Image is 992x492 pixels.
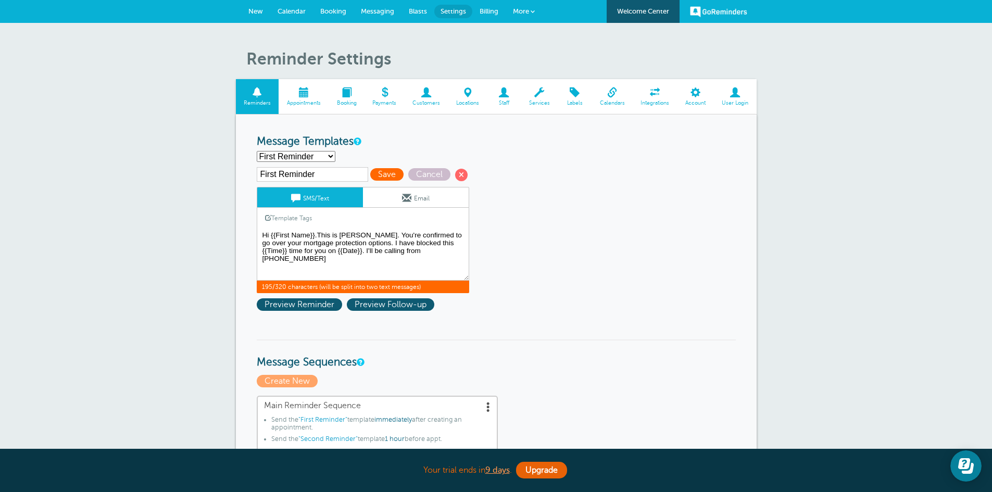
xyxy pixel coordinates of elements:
[271,416,491,435] li: Send the template after creating an appointment.
[408,168,450,181] span: Cancel
[241,100,274,106] span: Reminders
[485,465,510,475] a: 9 days
[521,79,558,114] a: Services
[357,359,363,365] a: Message Sequences allow you to setup multiple reminder schedules that can use different Message T...
[257,167,368,182] input: Template Name
[354,138,360,145] a: This is the wording for your reminder and follow-up messages. You can create multiple templates i...
[434,5,472,18] a: Settings
[279,79,329,114] a: Appointments
[370,170,408,179] a: Save
[719,100,751,106] span: User Login
[257,376,320,386] a: Create New
[257,339,736,369] h3: Message Sequences
[683,100,709,106] span: Account
[370,100,399,106] span: Payments
[363,187,469,207] a: Email
[257,375,318,387] span: Create New
[405,79,448,114] a: Customers
[408,170,455,179] a: Cancel
[563,100,586,106] span: Labels
[246,49,757,69] h1: Reminder Settings
[410,100,443,106] span: Customers
[487,79,521,114] a: Staff
[257,281,469,293] span: 195/320 characters (will be split into two text messages)
[409,7,427,15] span: Blasts
[454,100,482,106] span: Locations
[257,187,363,207] a: SMS/Text
[329,79,365,114] a: Booking
[480,7,498,15] span: Billing
[714,79,757,114] a: User Login
[284,100,323,106] span: Appointments
[334,100,359,106] span: Booking
[320,7,346,15] span: Booking
[370,168,404,181] span: Save
[492,100,516,106] span: Staff
[441,7,466,15] span: Settings
[257,298,342,311] span: Preview Reminder
[365,79,405,114] a: Payments
[347,300,437,309] a: Preview Follow-up
[950,450,982,482] iframe: Resource center
[257,135,736,148] h3: Message Templates
[677,79,714,114] a: Account
[271,435,491,447] li: Send the template before appt.
[597,100,627,106] span: Calendars
[347,298,434,311] span: Preview Follow-up
[385,435,405,443] span: 1 hour
[248,7,263,15] span: New
[264,401,491,411] span: Main Reminder Sequence
[513,7,529,15] span: More
[257,208,320,228] a: Template Tags
[558,79,592,114] a: Labels
[374,416,412,423] span: immediately
[298,435,358,443] span: "Second Reminder"
[526,100,552,106] span: Services
[592,79,633,114] a: Calendars
[516,462,567,478] a: Upgrade
[633,79,677,114] a: Integrations
[638,100,672,106] span: Integrations
[257,229,469,281] textarea: Hi {{First Name}}.This is [PERSON_NAME]. You're confirmed to go over your mortgage protection opt...
[236,459,757,482] div: Your trial ends in .
[298,416,347,423] span: "First Reminder"
[361,7,394,15] span: Messaging
[257,396,498,452] a: Main Reminder Sequence Send the"First Reminder"templateimmediatelyafter creating an appointment.S...
[448,79,487,114] a: Locations
[278,7,306,15] span: Calendar
[257,300,347,309] a: Preview Reminder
